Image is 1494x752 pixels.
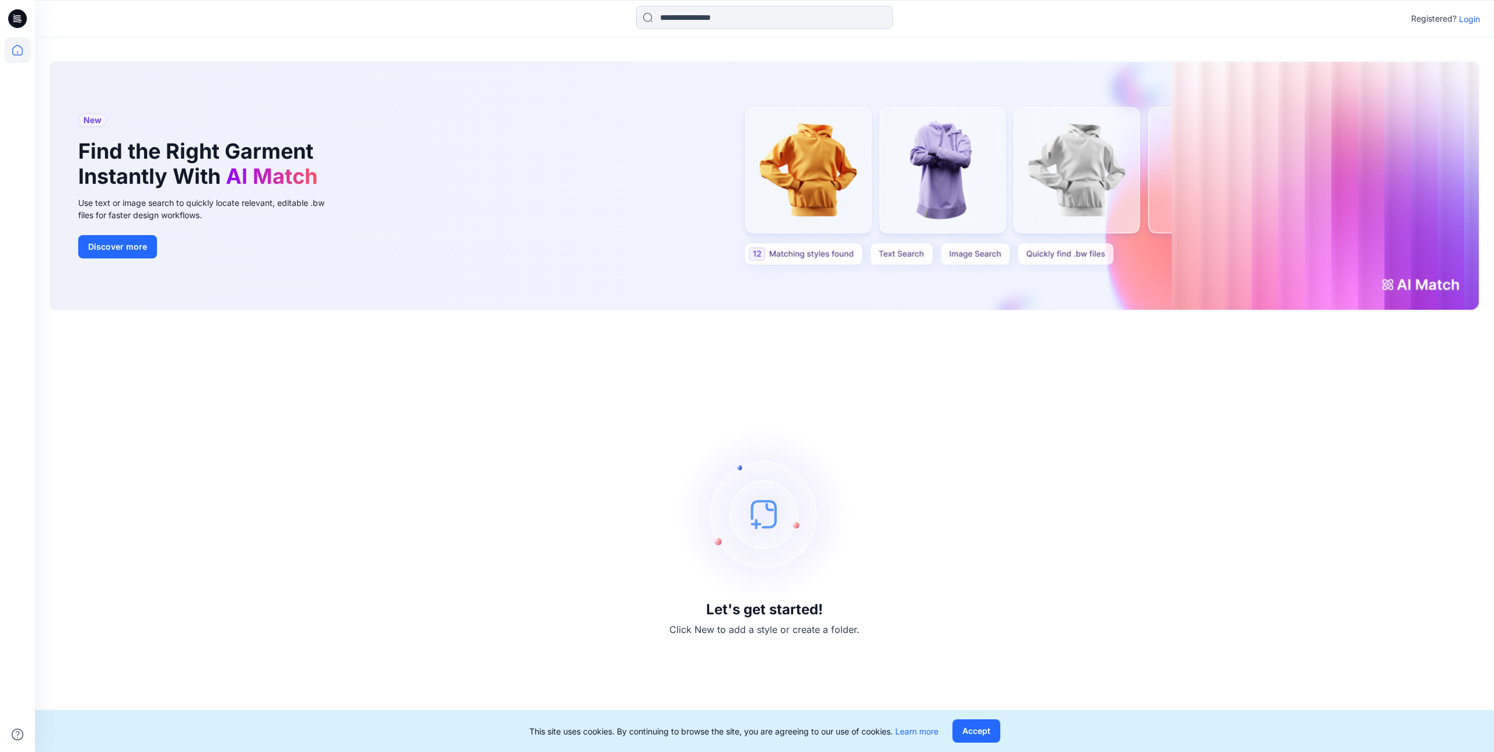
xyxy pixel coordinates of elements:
p: Login [1459,13,1480,25]
div: Use text or image search to quickly locate relevant, editable .bw files for faster design workflows. [78,197,341,221]
h1: Find the Right Garment Instantly With [78,139,323,189]
img: empty-state-image.svg [677,426,852,601]
span: New [83,113,102,127]
button: Accept [952,719,1000,743]
h3: Let's get started! [706,601,823,618]
span: AI Match [226,163,317,189]
button: Discover more [78,235,157,258]
p: Click New to add a style or create a folder. [669,622,860,636]
p: Registered? [1411,12,1457,26]
p: This site uses cookies. By continuing to browse the site, you are agreeing to our use of cookies. [529,725,938,737]
a: Learn more [895,726,938,736]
